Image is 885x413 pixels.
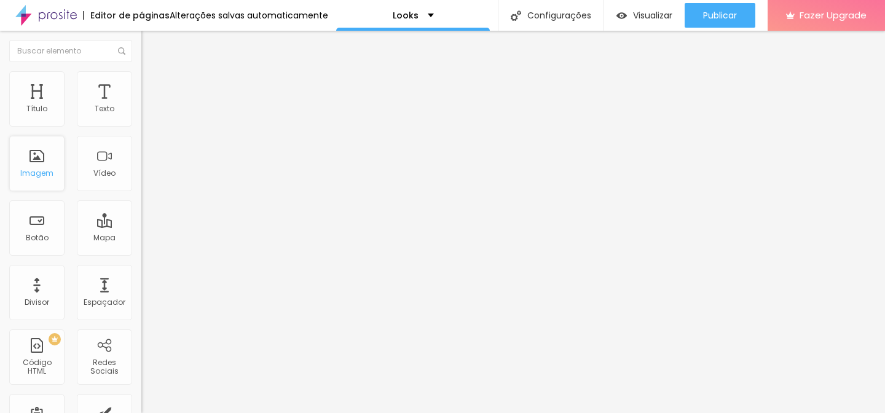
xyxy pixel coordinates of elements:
[80,358,128,376] div: Redes Sociais
[26,234,49,242] div: Botão
[26,104,47,113] div: Título
[703,10,737,20] span: Publicar
[20,169,53,178] div: Imagem
[604,3,685,28] button: Visualizar
[95,104,114,113] div: Texto
[800,10,867,20] span: Fazer Upgrade
[93,169,116,178] div: Vídeo
[93,234,116,242] div: Mapa
[616,10,627,21] img: view-1.svg
[511,10,521,21] img: Icone
[25,298,49,307] div: Divisor
[393,11,419,20] p: Looks
[118,47,125,55] img: Icone
[170,11,328,20] div: Alterações salvas automaticamente
[685,3,755,28] button: Publicar
[83,11,170,20] div: Editor de páginas
[9,40,132,62] input: Buscar elemento
[633,10,672,20] span: Visualizar
[84,298,125,307] div: Espaçador
[12,358,61,376] div: Código HTML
